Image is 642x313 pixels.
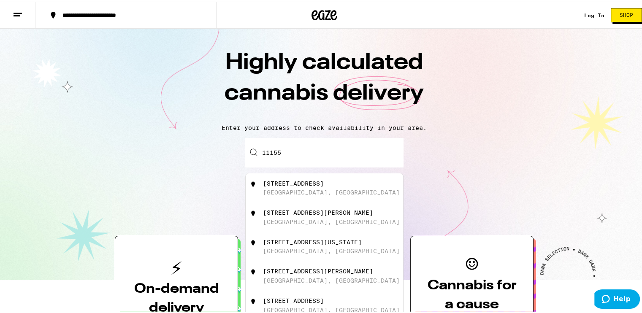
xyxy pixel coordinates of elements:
[611,6,642,21] button: Shop
[249,237,257,246] img: location.svg
[245,136,404,166] input: Enter your delivery address
[263,217,400,224] div: [GEOGRAPHIC_DATA], [GEOGRAPHIC_DATA]
[584,11,604,16] div: Log In
[424,275,520,313] h3: Cannabis for a cause
[594,288,640,309] iframe: Opens a widget where you can find more information
[263,305,400,312] div: [GEOGRAPHIC_DATA], [GEOGRAPHIC_DATA]
[263,296,324,302] div: [STREET_ADDRESS]
[249,208,257,216] img: location.svg
[263,237,362,244] div: [STREET_ADDRESS][US_STATE]
[249,266,257,275] img: location.svg
[263,275,400,282] div: [GEOGRAPHIC_DATA], [GEOGRAPHIC_DATA]
[176,46,472,116] h1: Highly calculated cannabis delivery
[263,208,373,214] div: [STREET_ADDRESS][PERSON_NAME]
[8,123,640,130] p: Enter your address to check availability in your area.
[263,187,400,194] div: [GEOGRAPHIC_DATA], [GEOGRAPHIC_DATA]
[263,246,400,253] div: [GEOGRAPHIC_DATA], [GEOGRAPHIC_DATA]
[249,296,257,304] img: location.svg
[620,11,633,16] span: Shop
[263,178,324,185] div: [STREET_ADDRESS]
[249,178,257,187] img: location.svg
[263,266,373,273] div: [STREET_ADDRESS][PERSON_NAME]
